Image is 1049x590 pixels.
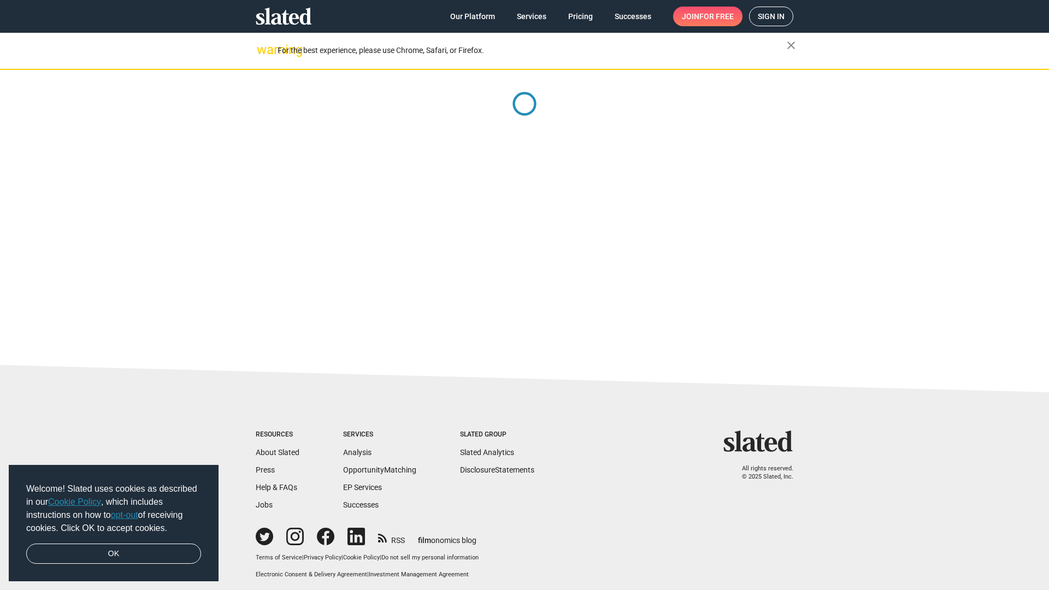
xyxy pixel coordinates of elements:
[450,7,495,26] span: Our Platform
[559,7,602,26] a: Pricing
[343,448,372,457] a: Analysis
[9,465,219,582] div: cookieconsent
[48,497,101,506] a: Cookie Policy
[749,7,793,26] a: Sign in
[673,7,742,26] a: Joinfor free
[343,465,416,474] a: OpportunityMatching
[699,7,734,26] span: for free
[758,7,785,26] span: Sign in
[278,43,787,58] div: For the best experience, please use Chrome, Safari, or Firefox.
[682,7,734,26] span: Join
[508,7,555,26] a: Services
[460,465,534,474] a: DisclosureStatements
[343,483,382,492] a: EP Services
[381,554,479,562] button: Do not sell my personal information
[418,536,431,545] span: film
[26,482,201,535] span: Welcome! Slated uses cookies as described in our , which includes instructions on how to of recei...
[615,7,651,26] span: Successes
[568,7,593,26] span: Pricing
[343,430,416,439] div: Services
[441,7,504,26] a: Our Platform
[460,430,534,439] div: Slated Group
[343,554,380,561] a: Cookie Policy
[304,554,341,561] a: Privacy Policy
[517,7,546,26] span: Services
[257,43,270,56] mat-icon: warning
[343,500,379,509] a: Successes
[367,571,369,578] span: |
[26,544,201,564] a: dismiss cookie message
[418,527,476,546] a: filmonomics blog
[378,529,405,546] a: RSS
[369,571,469,578] a: Investment Management Agreement
[460,448,514,457] a: Slated Analytics
[341,554,343,561] span: |
[256,571,367,578] a: Electronic Consent & Delivery Agreement
[256,430,299,439] div: Resources
[606,7,660,26] a: Successes
[730,465,793,481] p: All rights reserved. © 2025 Slated, Inc.
[256,483,297,492] a: Help & FAQs
[256,448,299,457] a: About Slated
[111,510,138,520] a: opt-out
[380,554,381,561] span: |
[785,39,798,52] mat-icon: close
[256,465,275,474] a: Press
[256,554,302,561] a: Terms of Service
[302,554,304,561] span: |
[256,500,273,509] a: Jobs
